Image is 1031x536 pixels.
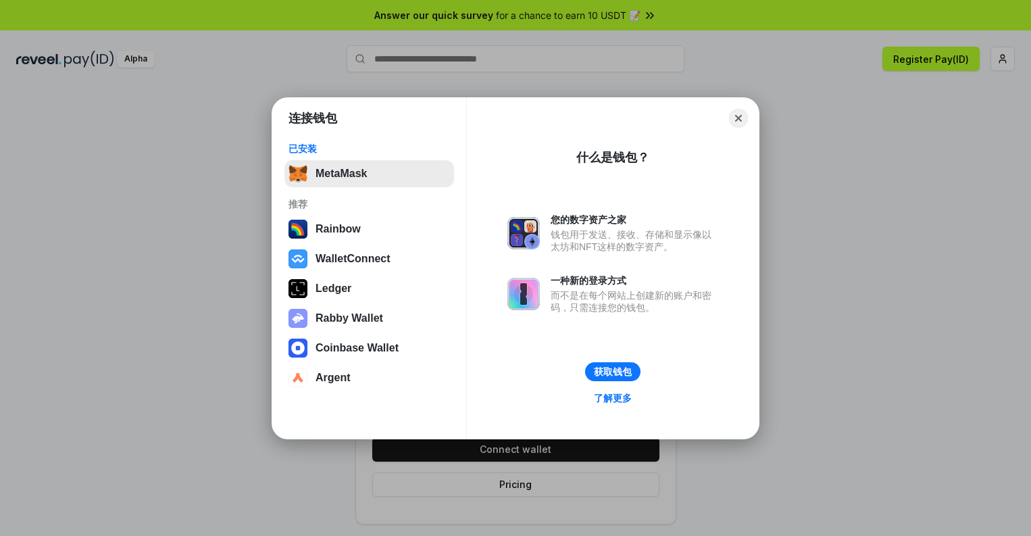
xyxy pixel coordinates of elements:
div: 您的数字资产之家 [551,214,718,226]
h1: 连接钱包 [288,110,337,126]
img: svg+xml,%3Csvg%20width%3D%22120%22%20height%3D%22120%22%20viewBox%3D%220%200%20120%20120%22%20fil... [288,220,307,239]
div: Ledger [316,283,351,295]
button: WalletConnect [284,245,454,272]
div: 了解更多 [594,392,632,404]
img: svg+xml,%3Csvg%20width%3D%2228%22%20height%3D%2228%22%20viewBox%3D%220%200%2028%2028%22%20fill%3D... [288,368,307,387]
div: MetaMask [316,168,367,180]
button: Close [729,109,748,128]
button: Coinbase Wallet [284,335,454,362]
button: Ledger [284,275,454,302]
div: Rabby Wallet [316,312,383,324]
div: 一种新的登录方式 [551,274,718,287]
div: Rainbow [316,223,361,235]
div: 钱包用于发送、接收、存储和显示像以太坊和NFT这样的数字资产。 [551,228,718,253]
div: Argent [316,372,351,384]
button: MetaMask [284,160,454,187]
img: svg+xml,%3Csvg%20width%3D%2228%22%20height%3D%2228%22%20viewBox%3D%220%200%2028%2028%22%20fill%3D... [288,249,307,268]
div: 推荐 [288,198,450,210]
img: svg+xml,%3Csvg%20width%3D%2228%22%20height%3D%2228%22%20viewBox%3D%220%200%2028%2028%22%20fill%3D... [288,339,307,358]
div: 而不是在每个网站上创建新的账户和密码，只需连接您的钱包。 [551,289,718,314]
div: WalletConnect [316,253,391,265]
button: Rainbow [284,216,454,243]
img: svg+xml,%3Csvg%20xmlns%3D%22http%3A%2F%2Fwww.w3.org%2F2000%2Fsvg%22%20fill%3D%22none%22%20viewBox... [507,217,540,249]
button: Argent [284,364,454,391]
img: svg+xml,%3Csvg%20fill%3D%22none%22%20height%3D%2233%22%20viewBox%3D%220%200%2035%2033%22%20width%... [288,164,307,183]
button: Rabby Wallet [284,305,454,332]
div: Coinbase Wallet [316,342,399,354]
img: svg+xml,%3Csvg%20xmlns%3D%22http%3A%2F%2Fwww.w3.org%2F2000%2Fsvg%22%20width%3D%2228%22%20height%3... [288,279,307,298]
div: 获取钱包 [594,366,632,378]
img: svg+xml,%3Csvg%20xmlns%3D%22http%3A%2F%2Fwww.w3.org%2F2000%2Fsvg%22%20fill%3D%22none%22%20viewBox... [507,278,540,310]
button: 获取钱包 [585,362,640,381]
a: 了解更多 [586,389,640,407]
img: svg+xml,%3Csvg%20xmlns%3D%22http%3A%2F%2Fwww.w3.org%2F2000%2Fsvg%22%20fill%3D%22none%22%20viewBox... [288,309,307,328]
div: 已安装 [288,143,450,155]
div: 什么是钱包？ [576,149,649,166]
